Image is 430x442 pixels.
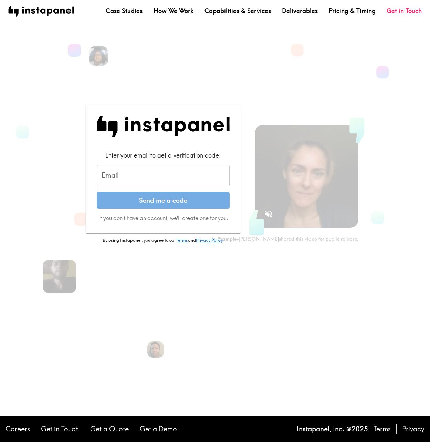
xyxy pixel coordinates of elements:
div: Enter your email to get a verification code: [97,151,230,160]
div: - [PERSON_NAME] shared this video for public release. [211,236,358,242]
img: Lisa [147,341,164,358]
a: Get a Quote [90,424,129,434]
b: Example [217,236,237,242]
a: Get in Touch [387,7,422,15]
a: Terms [374,424,391,434]
button: Sound is off [261,207,276,222]
a: Capabilities & Services [204,7,271,15]
img: instapanel [8,6,74,17]
a: Privacy [402,424,424,434]
a: Terms [176,237,188,243]
a: Case Studies [106,7,143,15]
a: Pricing & Timing [329,7,376,15]
button: Send me a code [97,192,230,209]
p: By using Instapanel, you agree to our and . [86,237,241,244]
p: If you don't have an account, we'll create one for you. [97,214,230,222]
img: Instapanel [97,116,230,137]
a: How We Work [154,7,193,15]
a: Deliverables [282,7,318,15]
a: Get in Touch [41,424,79,434]
a: Get a Demo [140,424,177,434]
a: Careers [6,424,30,434]
img: Miguel [43,260,76,293]
img: Cassandra [89,46,108,66]
a: Privacy Policy [196,237,222,243]
p: Instapanel, Inc. © 2025 [297,424,368,434]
